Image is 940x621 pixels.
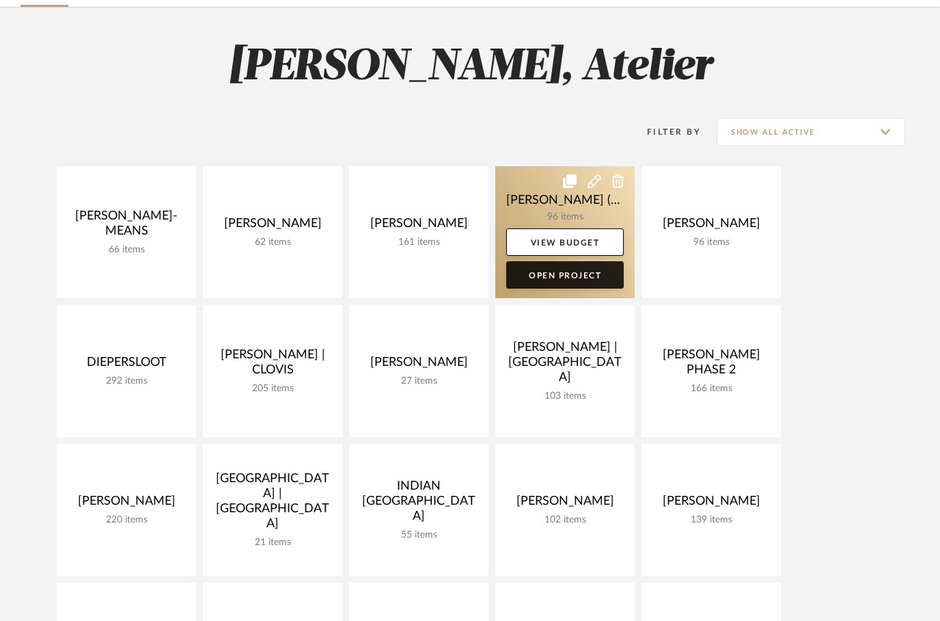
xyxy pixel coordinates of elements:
div: [PERSON_NAME]-MEANS [68,209,185,244]
div: 96 items [652,237,770,248]
div: 166 items [652,383,770,395]
div: 62 items [214,237,331,248]
div: [PERSON_NAME] PHASE 2 [652,347,770,383]
div: [GEOGRAPHIC_DATA] | [GEOGRAPHIC_DATA] [214,471,331,537]
div: [PERSON_NAME] [214,216,331,237]
div: 27 items [360,375,478,387]
div: 102 items [506,514,624,526]
div: 66 items [68,244,185,256]
a: View Budget [506,228,624,256]
div: [PERSON_NAME] [68,494,185,514]
div: [PERSON_NAME] | [GEOGRAPHIC_DATA] [506,340,624,391]
div: INDIAN [GEOGRAPHIC_DATA] [360,479,478,529]
div: 205 items [214,383,331,395]
div: [PERSON_NAME] [360,216,478,237]
div: [PERSON_NAME] | CLOVIS [214,347,331,383]
div: 220 items [68,514,185,526]
div: [PERSON_NAME] [652,494,770,514]
div: 292 items [68,375,185,387]
div: DIEPERSLOOT [68,355,185,375]
a: Open Project [506,261,624,289]
div: Filter By [629,125,701,139]
div: 139 items [652,514,770,526]
div: 161 items [360,237,478,248]
div: [PERSON_NAME] [506,494,624,514]
div: 55 items [360,529,478,541]
div: 103 items [506,391,624,402]
div: [PERSON_NAME] [652,216,770,237]
div: [PERSON_NAME] [360,355,478,375]
div: 21 items [214,537,331,549]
